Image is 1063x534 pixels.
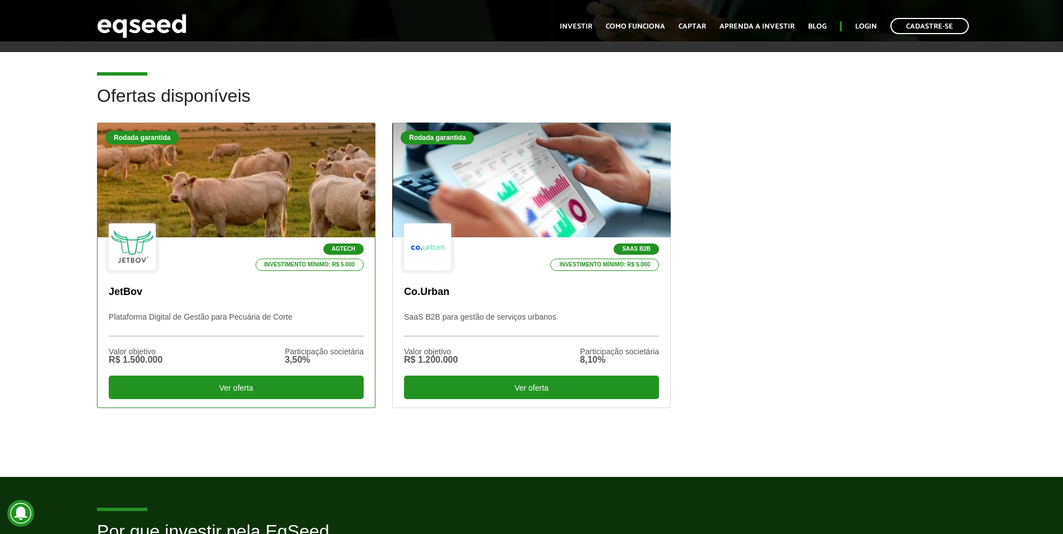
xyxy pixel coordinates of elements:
a: Aprenda a investir [720,23,795,30]
p: Plataforma Digital de Gestão para Pecuária de Corte [109,312,364,336]
a: Login [855,23,877,30]
p: Investimento mínimo: R$ 5.000 [256,259,364,271]
a: Rodada garantida SaaS B2B Investimento mínimo: R$ 5.000 Co.Urban SaaS B2B para gestão de serviços... [392,123,671,408]
h2: Ofertas disponíveis [97,86,966,123]
div: Participação societária [285,348,364,355]
p: Agtech [323,243,364,255]
p: JetBov [109,286,364,298]
div: Rodada garantida [401,131,474,144]
p: SaaS B2B [614,243,659,255]
div: Ver oferta [404,376,659,399]
div: R$ 1.500.000 [109,355,163,364]
div: Rodada garantida [105,131,179,144]
div: Participação societária [580,348,659,355]
div: Valor objetivo [404,348,458,355]
a: Cadastre-se [890,18,969,34]
p: SaaS B2B para gestão de serviços urbanos [404,312,659,336]
div: R$ 1.200.000 [404,355,458,364]
div: Ver oferta [109,376,364,399]
a: Rodada garantida Agtech Investimento mínimo: R$ 5.000 JetBov Plataforma Digital de Gestão para Pe... [97,123,375,408]
p: Co.Urban [404,286,659,298]
img: EqSeed [97,11,187,41]
p: Investimento mínimo: R$ 5.000 [550,259,659,271]
a: Blog [808,23,827,30]
a: Investir [560,23,592,30]
div: 8,10% [580,355,659,364]
div: Valor objetivo [109,348,163,355]
a: Captar [679,23,706,30]
div: 3,50% [285,355,364,364]
a: Como funciona [606,23,665,30]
